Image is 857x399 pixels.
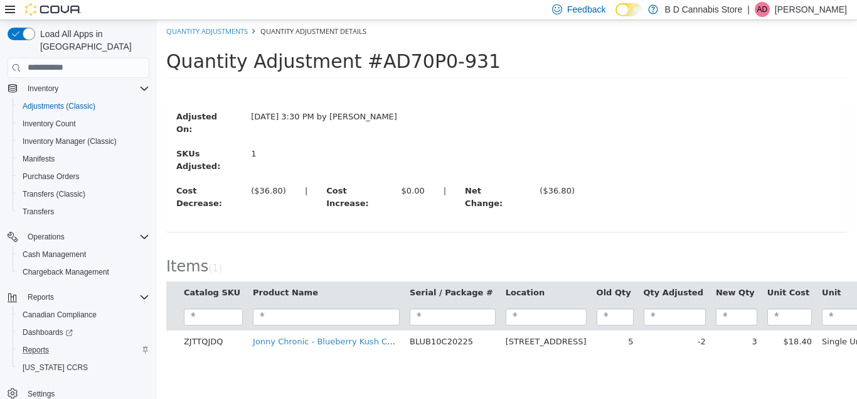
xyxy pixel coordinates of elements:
span: 1 [55,243,61,254]
button: Transfers (Classic) [13,185,154,203]
button: Catalog SKU [27,266,86,279]
button: Old Qty [440,266,477,279]
button: New Qty [559,266,600,279]
button: Inventory Manager (Classic) [13,133,154,150]
div: [DATE] 3:30 PM by [PERSON_NAME] [85,90,250,103]
span: Feedback [567,3,605,16]
span: Inventory Count [18,116,149,131]
span: Transfers (Classic) [23,189,85,199]
span: Manifests [23,154,55,164]
span: Chargeback Management [18,265,149,280]
span: Adjustments (Classic) [18,99,149,114]
a: Cash Management [18,247,91,262]
button: Inventory Count [13,115,154,133]
span: Inventory Manager (Classic) [18,134,149,149]
button: Operations [23,229,70,244]
span: Dashboards [18,325,149,340]
td: ZJTTQJDQ [22,310,91,333]
button: Cash Management [13,246,154,263]
span: AD [757,2,768,17]
span: Reports [18,342,149,358]
span: Inventory [28,84,58,94]
a: [US_STATE] CCRS [18,360,93,375]
td: 3 [554,310,605,333]
label: Cost Decrease: [10,165,85,189]
span: Inventory Count [23,119,76,129]
a: Reports [18,342,54,358]
div: $0.00 [245,165,268,177]
label: | [277,165,299,177]
button: Chargeback Management [13,263,154,281]
td: $18.40 [605,310,660,333]
span: Load All Apps in [GEOGRAPHIC_DATA] [35,28,149,53]
a: Purchase Orders [18,169,85,184]
span: Quantity Adjustment #AD70P0-931 [9,30,344,52]
span: Cash Management [18,247,149,262]
button: Transfers [13,203,154,221]
button: Serial / Package # [253,266,339,279]
span: Purchase Orders [23,172,80,182]
span: Operations [23,229,149,244]
small: ( ) [51,243,65,254]
span: [STREET_ADDRESS] [349,317,430,326]
span: Transfers [23,207,54,217]
a: Transfers [18,204,59,219]
span: Transfers (Classic) [18,187,149,202]
span: Reports [28,292,54,302]
div: 1 [94,128,189,140]
div: ($36.80) [94,165,129,177]
div: Aman Dhillon [755,2,770,17]
span: Adjustments (Classic) [23,101,95,111]
span: Transfers [18,204,149,219]
button: Adjustments (Classic) [13,97,154,115]
label: SKUs Adjusted: [10,128,85,152]
p: [PERSON_NAME] [775,2,847,17]
span: Chargeback Management [23,267,109,277]
td: BLUB10C20225 [248,310,344,333]
a: Canadian Compliance [18,307,102,322]
a: Chargeback Management [18,265,114,280]
button: Manifests [13,150,154,168]
span: Reports [23,290,149,305]
td: -2 [482,310,554,333]
a: Inventory Manager (Classic) [18,134,122,149]
label: | [139,165,160,177]
a: Dashboards [18,325,78,340]
span: Quantity Adjustment Details [104,6,210,16]
input: Dark Mode [615,3,642,16]
span: Operations [28,232,65,242]
span: Inventory [23,81,149,96]
span: Items [9,238,51,255]
a: Quantity Adjustments [9,6,91,16]
label: Cost Increase: [160,165,235,189]
div: ($36.80) [383,165,418,177]
span: [US_STATE] CCRS [23,363,88,373]
span: Washington CCRS [18,360,149,375]
span: Reports [23,345,49,355]
a: Adjustments (Classic) [18,99,100,114]
button: [US_STATE] CCRS [13,359,154,376]
a: Manifests [18,151,60,167]
button: Canadian Compliance [13,306,154,324]
span: Canadian Compliance [23,310,97,320]
a: Dashboards [13,324,154,341]
button: Unit Cost [610,266,655,279]
button: Location [349,266,390,279]
button: Operations [3,228,154,246]
button: Inventory [3,80,154,97]
label: Adjusted On: [10,90,85,115]
p: B D Cannabis Store [664,2,742,17]
img: Cova [25,3,82,16]
td: 5 [435,310,482,333]
span: Canadian Compliance [18,307,149,322]
button: Inventory [23,81,63,96]
button: Unit [665,266,686,279]
span: Dashboards [23,327,73,337]
td: Single Unit [660,310,715,333]
p: | [747,2,750,17]
span: Settings [28,389,55,399]
button: Reports [3,288,154,306]
a: Jonny Chronic - Blueberry Kush Cartridge - 1G [96,317,282,326]
button: Reports [23,290,59,305]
